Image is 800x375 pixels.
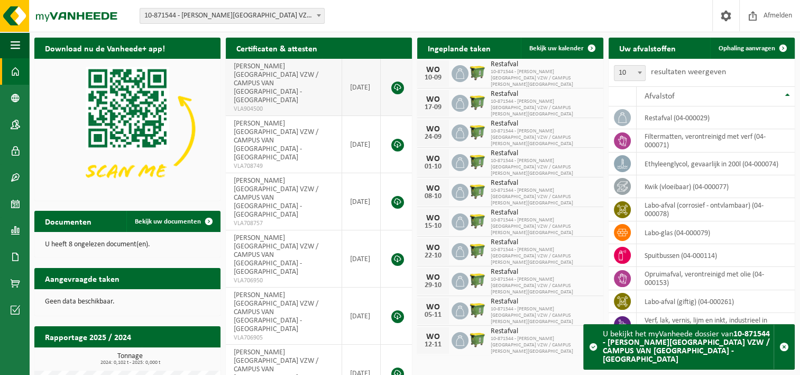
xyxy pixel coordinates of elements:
img: WB-1100-HPE-GN-50 [468,212,486,230]
td: spuitbussen (04-000114) [637,244,795,267]
span: Restafval [491,268,598,276]
span: VLA706950 [234,276,334,285]
span: Restafval [491,179,598,187]
img: WB-1100-HPE-GN-50 [468,331,486,349]
span: 10-871544 - [PERSON_NAME][GEOGRAPHIC_DATA] VZW / CAMPUS [PERSON_NAME][GEOGRAPHIC_DATA] [491,336,598,355]
div: WO [422,155,444,163]
span: 10-871544 - OSCAR ROMERO COLLEGE VZW / CAMPUS VAN WINCKEL - DENDERMONDE [140,8,324,23]
div: WO [422,303,444,311]
span: [PERSON_NAME][GEOGRAPHIC_DATA] VZW / CAMPUS VAN [GEOGRAPHIC_DATA] - [GEOGRAPHIC_DATA] [234,234,318,276]
span: 10-871544 - [PERSON_NAME][GEOGRAPHIC_DATA] VZW / CAMPUS [PERSON_NAME][GEOGRAPHIC_DATA] [491,128,598,147]
td: kwik (vloeibaar) (04-000077) [637,175,795,198]
span: 10-871544 - [PERSON_NAME][GEOGRAPHIC_DATA] VZW / CAMPUS [PERSON_NAME][GEOGRAPHIC_DATA] [491,217,598,236]
span: 10-871544 - [PERSON_NAME][GEOGRAPHIC_DATA] VZW / CAMPUS [PERSON_NAME][GEOGRAPHIC_DATA] [491,187,598,207]
span: VLA708749 [234,162,334,171]
h3: Tonnage [40,353,220,365]
span: 10 [614,65,646,81]
img: WB-1100-HPE-GN-50 [468,301,486,319]
td: [DATE] [342,173,381,230]
span: Afvalstof [645,92,675,101]
img: Download de VHEPlus App [34,59,220,199]
span: [PERSON_NAME][GEOGRAPHIC_DATA] VZW / CAMPUS VAN [GEOGRAPHIC_DATA] - [GEOGRAPHIC_DATA] [234,120,318,162]
td: labo-afval (corrosief - ontvlambaar) (04-000078) [637,198,795,221]
span: [PERSON_NAME][GEOGRAPHIC_DATA] VZW / CAMPUS VAN [GEOGRAPHIC_DATA] - [GEOGRAPHIC_DATA] [234,291,318,333]
span: 10-871544 - [PERSON_NAME][GEOGRAPHIC_DATA] VZW / CAMPUS [PERSON_NAME][GEOGRAPHIC_DATA] [491,69,598,88]
div: 01-10 [422,163,444,171]
p: U heeft 8 ongelezen document(en). [45,241,210,248]
img: WB-1100-HPE-GN-50 [468,182,486,200]
span: 10-871544 - [PERSON_NAME][GEOGRAPHIC_DATA] VZW / CAMPUS [PERSON_NAME][GEOGRAPHIC_DATA] [491,99,598,118]
div: 22-10 [422,252,444,260]
span: 10-871544 - [PERSON_NAME][GEOGRAPHIC_DATA] VZW / CAMPUS [PERSON_NAME][GEOGRAPHIC_DATA] [491,247,598,266]
td: restafval (04-000029) [637,106,795,129]
h2: Ingeplande taken [417,38,501,58]
span: Ophaling aanvragen [719,45,775,52]
td: [DATE] [342,116,381,173]
span: 10 [614,66,645,81]
span: 10-871544 - [PERSON_NAME][GEOGRAPHIC_DATA] VZW / CAMPUS [PERSON_NAME][GEOGRAPHIC_DATA] [491,276,598,296]
div: U bekijkt het myVanheede dossier van [603,325,774,369]
img: WB-1100-HPE-GN-50 [468,153,486,171]
div: WO [422,125,444,133]
td: filtermatten, verontreinigd met verf (04-000071) [637,129,795,153]
span: Restafval [491,60,598,69]
span: Restafval [491,90,598,99]
div: 05-11 [422,311,444,319]
div: WO [422,273,444,282]
div: 17-09 [422,104,444,111]
img: WB-1100-HPE-GN-50 [468,93,486,111]
span: Restafval [491,327,598,336]
td: verf, lak, vernis, lijm en inkt, industrieel in kleinverpakking (04-001170) [637,313,795,336]
span: 10-871544 - [PERSON_NAME][GEOGRAPHIC_DATA] VZW / CAMPUS [PERSON_NAME][GEOGRAPHIC_DATA] [491,158,598,177]
span: Restafval [491,149,598,158]
td: labo-glas (04-000079) [637,221,795,244]
span: VLA708757 [234,219,334,228]
div: WO [422,66,444,74]
span: [PERSON_NAME][GEOGRAPHIC_DATA] VZW / CAMPUS VAN [GEOGRAPHIC_DATA] - [GEOGRAPHIC_DATA] [234,63,318,104]
h2: Uw afvalstoffen [609,38,686,58]
span: VLA706905 [234,334,334,342]
td: ethyleenglycol, gevaarlijk in 200l (04-000074) [637,153,795,175]
h2: Certificaten & attesten [226,38,328,58]
span: 10-871544 - [PERSON_NAME][GEOGRAPHIC_DATA] VZW / CAMPUS [PERSON_NAME][GEOGRAPHIC_DATA] [491,306,598,325]
img: WB-1100-HPE-GN-50 [468,123,486,141]
h2: Documenten [34,211,102,231]
div: WO [422,184,444,193]
div: WO [422,95,444,104]
span: Bekijk uw documenten [135,218,201,225]
p: Geen data beschikbaar. [45,298,210,306]
td: opruimafval, verontreinigd met olie (04-000153) [637,267,795,290]
strong: 10-871544 - [PERSON_NAME][GEOGRAPHIC_DATA] VZW / CAMPUS VAN [GEOGRAPHIC_DATA] - [GEOGRAPHIC_DATA] [603,330,770,364]
span: Restafval [491,298,598,306]
a: Bekijk rapportage [142,347,219,368]
div: WO [422,214,444,222]
div: 24-09 [422,133,444,141]
h2: Aangevraagde taken [34,268,130,289]
h2: Rapportage 2025 / 2024 [34,326,142,347]
span: [PERSON_NAME][GEOGRAPHIC_DATA] VZW / CAMPUS VAN [GEOGRAPHIC_DATA] - [GEOGRAPHIC_DATA] [234,177,318,219]
div: 15-10 [422,222,444,230]
td: [DATE] [342,59,381,116]
h2: Download nu de Vanheede+ app! [34,38,176,58]
div: 08-10 [422,193,444,200]
span: VLA904500 [234,105,334,113]
div: 10-09 [422,74,444,82]
span: 2024: 0,102 t - 2025: 0,000 t [40,360,220,365]
td: [DATE] [342,288,381,345]
a: Ophaling aanvragen [710,38,794,59]
img: WB-1100-HPE-GN-50 [468,64,486,82]
span: Bekijk uw kalender [529,45,584,52]
span: 10-871544 - OSCAR ROMERO COLLEGE VZW / CAMPUS VAN WINCKEL - DENDERMONDE [140,8,325,24]
div: 29-10 [422,282,444,289]
span: Restafval [491,209,598,217]
div: 12-11 [422,341,444,349]
a: Bekijk uw kalender [521,38,602,59]
span: Restafval [491,120,598,128]
span: Restafval [491,238,598,247]
a: Bekijk uw documenten [126,211,219,232]
td: labo-afval (giftig) (04-000261) [637,290,795,313]
img: WB-1100-HPE-GN-50 [468,271,486,289]
div: WO [422,333,444,341]
img: WB-1100-HPE-GN-50 [468,242,486,260]
td: [DATE] [342,230,381,288]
